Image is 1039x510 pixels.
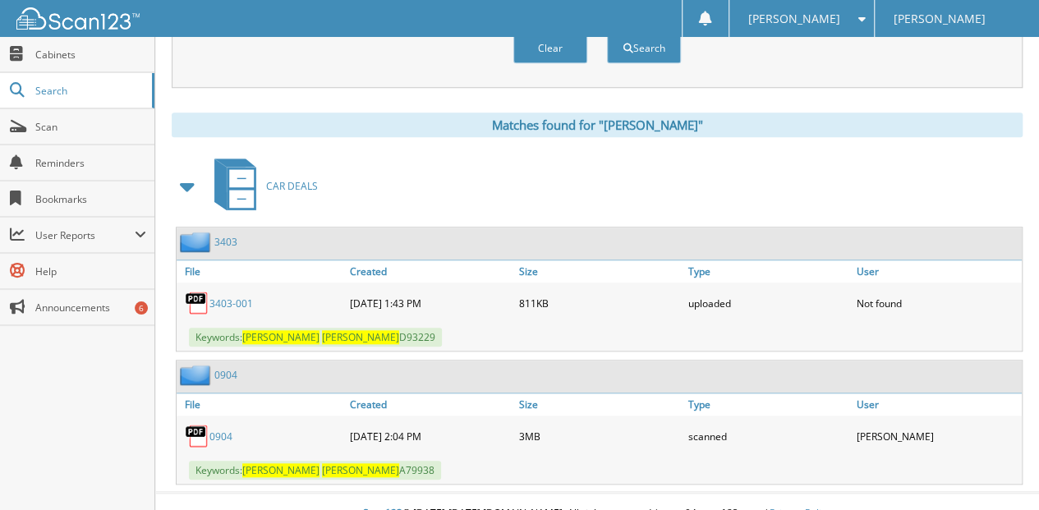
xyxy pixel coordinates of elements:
[214,368,237,382] a: 0904
[346,260,515,283] a: Created
[180,365,214,385] img: folder2.png
[853,260,1022,283] a: User
[177,260,346,283] a: File
[683,287,853,319] div: uploaded
[322,463,399,477] span: [PERSON_NAME]
[205,154,318,218] a: CAR DEALS
[209,430,232,443] a: 0904
[607,33,681,63] button: Search
[683,420,853,453] div: scanned
[35,48,146,62] span: Cabinets
[35,228,135,242] span: User Reports
[35,120,146,134] span: Scan
[683,393,853,416] a: Type
[35,264,146,278] span: Help
[185,291,209,315] img: PDF.png
[515,393,684,416] a: Size
[35,156,146,170] span: Reminders
[180,232,214,252] img: folder2.png
[346,393,515,416] a: Created
[853,287,1022,319] div: Not found
[214,235,237,249] a: 3403
[515,420,684,453] div: 3MB
[957,431,1039,510] iframe: Chat Widget
[346,287,515,319] div: [DATE] 1:43 PM
[35,301,146,315] span: Announcements
[16,7,140,30] img: scan123-logo-white.svg
[894,14,986,24] span: [PERSON_NAME]
[209,296,253,310] a: 3403-001
[683,260,853,283] a: Type
[747,14,839,24] span: [PERSON_NAME]
[189,461,441,480] span: Keywords: A79938
[242,463,320,477] span: [PERSON_NAME]
[242,330,320,344] span: [PERSON_NAME]
[515,260,684,283] a: Size
[853,393,1022,416] a: User
[853,420,1022,453] div: [PERSON_NAME]
[35,84,144,98] span: Search
[266,179,318,193] span: CAR DEALS
[322,330,399,344] span: [PERSON_NAME]
[513,33,587,63] button: Clear
[135,301,148,315] div: 6
[177,393,346,416] a: File
[515,287,684,319] div: 811KB
[172,113,1023,137] div: Matches found for "[PERSON_NAME]"
[189,328,442,347] span: Keywords: D93229
[185,424,209,448] img: PDF.png
[35,192,146,206] span: Bookmarks
[346,420,515,453] div: [DATE] 2:04 PM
